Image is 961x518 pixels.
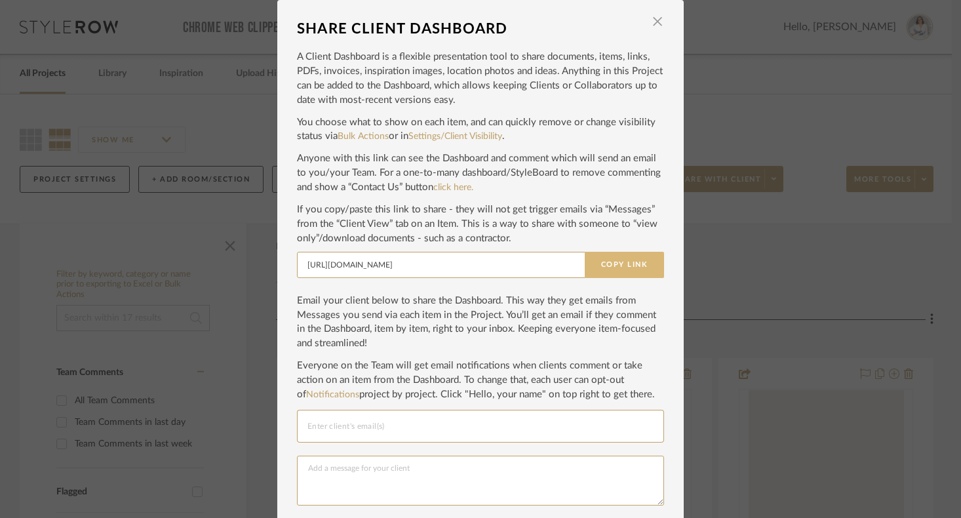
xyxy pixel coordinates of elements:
a: click here. [433,183,473,192]
p: You choose what to show on each item, and can quickly remove or change visibility status via or in . [297,115,664,144]
p: A Client Dashboard is a flexible presentation tool to share documents, items, links, PDFs, invoic... [297,50,664,108]
input: Enter client's email(s) [307,418,654,434]
div: SHARE CLIENT DASHBOARD [297,14,644,43]
button: Close [644,14,671,29]
button: Copy Link [585,252,664,278]
p: Everyone on the Team will get email notifications when clients comment or take action on an item ... [297,359,664,402]
a: Bulk Actions [338,132,389,141]
a: Settings/Client Visibility [408,132,502,141]
dialog-header: SHARE CLIENT DASHBOARD [297,14,664,43]
mat-chip-grid: Email selection [307,418,654,435]
a: Notifications [306,390,359,399]
p: Anyone with this link can see the Dashboard and comment which will send an email to you/your Team... [297,151,664,195]
p: If you copy/paste this link to share - they will not get trigger emails via “Messages” from the “... [297,203,664,246]
p: Email your client below to share the Dashboard. This way they get emails from Messages you send v... [297,294,664,351]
